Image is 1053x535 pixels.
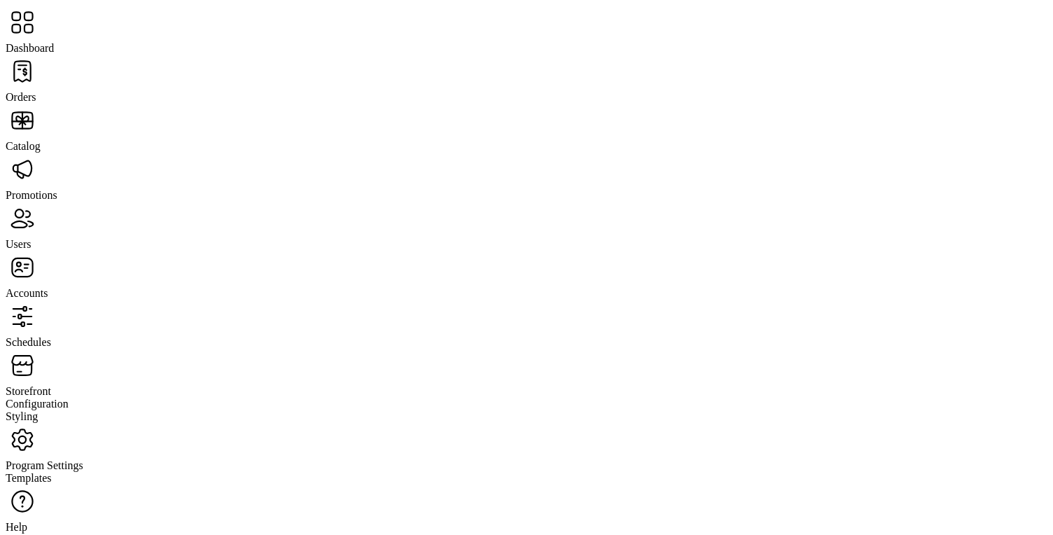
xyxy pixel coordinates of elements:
span: Templates [6,472,52,484]
span: Catalog [6,140,41,152]
span: Dashboard [6,42,54,54]
span: Schedules [6,336,51,348]
span: Help [6,521,27,533]
span: Orders [6,91,36,103]
span: Accounts [6,287,48,299]
span: Program Settings [6,459,83,471]
span: Styling [6,410,38,422]
span: Storefront [6,385,51,397]
span: Promotions [6,189,57,201]
span: Configuration [6,398,69,410]
span: Users [6,238,31,250]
